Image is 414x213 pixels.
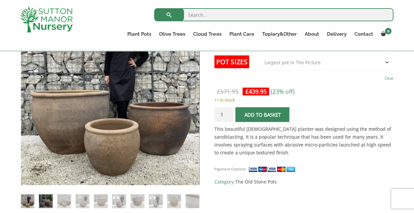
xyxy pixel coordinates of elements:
small: Payment Options: [214,166,246,171]
a: Cloud Trees [189,29,225,39]
img: logo [20,7,73,32]
img: The Ha Long Bay Old Stone Plant Pots - Image 3 [57,194,71,208]
a: Plant Pots [123,29,155,39]
img: The Ha Long Bay Old Stone Plant Pots - Image 6 [112,194,126,208]
span: (23% off) [271,87,294,95]
img: The Ha Long Bay Old Stone Plant Pots [21,194,34,208]
img: The Ha Long Bay Old Stone Plant Pots - Image 8 [149,194,162,208]
img: The Ha Long Bay Old Stone Plant Pots - Image 7 [131,194,144,208]
input: Product quantity [214,107,234,122]
span: Category: [214,178,393,186]
label: Pot Sizes [214,55,249,68]
a: Topiary&Other [258,29,300,39]
img: payment supported [248,166,297,173]
button: Add to basket [235,107,289,122]
p: . [214,125,393,157]
img: The Ha Long Bay Old Stone Plant Pots - Image 5 [94,194,107,208]
a: Plant Care [225,29,258,39]
img: The Ha Long Bay Old Stone Plant Pots - Image 2 [39,194,52,208]
span: 0 [385,28,391,34]
img: The Ha Long Bay Old Stone Plant Pots - Image 4 [76,194,89,208]
img: The Ha Long Bay Old Stone Plant Pots - Image 9 [167,194,181,208]
p: 11 in stock [214,96,393,104]
input: Search... [154,8,393,21]
span: £ [245,87,248,95]
span: £ [217,87,220,95]
a: 0 [377,29,393,39]
strong: This beautiful [DEMOGRAPHIC_DATA] planter was designed using the method of sandblasting. It is a ... [214,126,391,156]
a: Olive Trees [155,29,189,39]
a: Delivery [323,29,350,39]
a: Contact [350,29,377,39]
img: The Ha Long Bay Old Stone Plant Pots - Image 10 [186,194,199,208]
a: The Old Stone Pots [235,179,277,185]
bdi: 571.95 [217,87,238,95]
a: About [300,29,323,39]
bdi: 439.95 [245,87,266,95]
a: Clear options [385,74,394,83]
